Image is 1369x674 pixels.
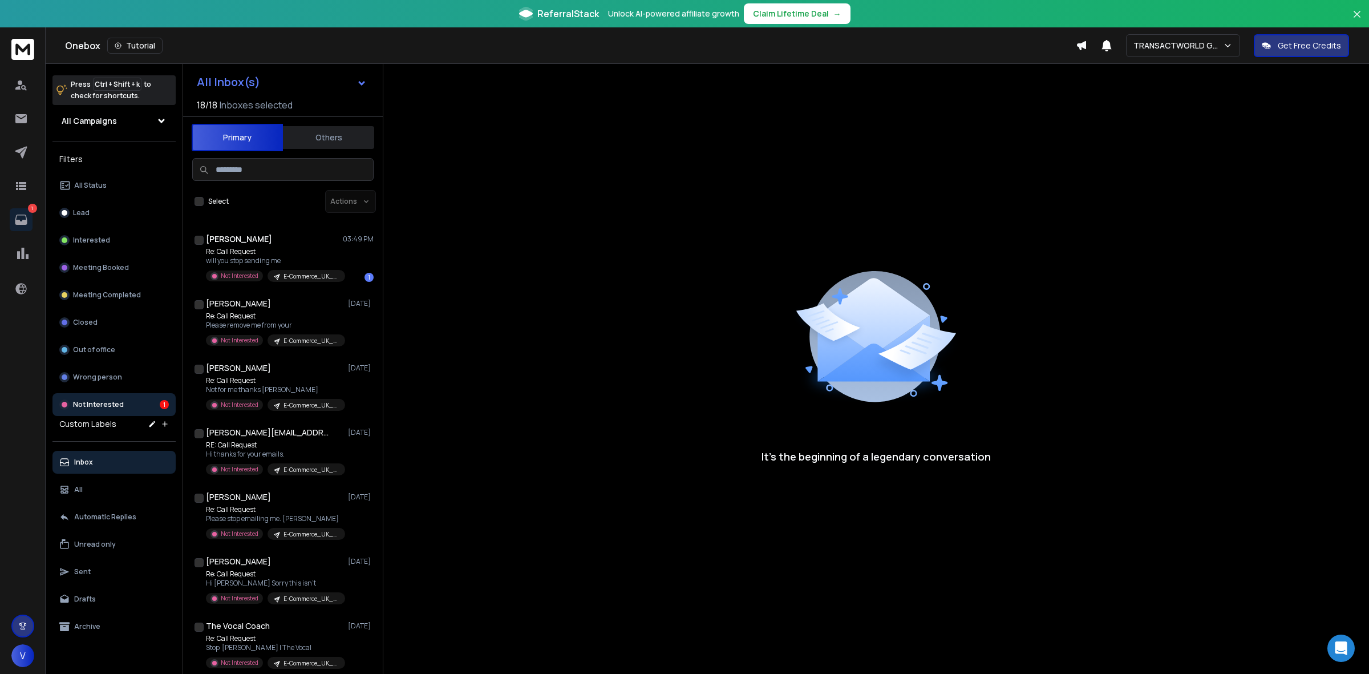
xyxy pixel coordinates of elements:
[107,38,163,54] button: Tutorial
[206,312,343,321] p: Re: Call Request
[206,450,343,459] p: Hi thanks for your emails.
[206,514,343,523] p: Please stop emailing me. [PERSON_NAME]
[73,400,124,409] p: Not Interested
[283,530,338,539] p: E-Commerce_UK_campaign
[283,595,338,603] p: E-Commerce_UK_campaign
[206,298,271,309] h1: [PERSON_NAME]
[206,233,272,245] h1: [PERSON_NAME]
[206,247,343,256] p: Re: Call Request
[221,272,258,280] p: Not Interested
[348,557,374,566] p: [DATE]
[11,644,34,667] button: V
[348,428,374,437] p: [DATE]
[833,8,841,19] span: →
[71,79,151,102] p: Press to check for shortcuts.
[1278,40,1341,51] p: Get Free Credits
[221,594,258,603] p: Not Interested
[206,570,343,579] p: Re: Call Request
[283,401,338,410] p: E-Commerce_UK_campaign
[206,491,271,503] h1: [PERSON_NAME]
[608,8,739,19] p: Unlock AI-powered affiliate growth
[52,151,176,167] h3: Filters
[221,530,258,538] p: Not Interested
[206,579,343,588] p: Hi [PERSON_NAME] Sorry this isn't
[206,556,271,567] h1: [PERSON_NAME]
[206,634,343,643] p: Re: Call Request
[52,110,176,132] button: All Campaigns
[206,362,271,374] h1: [PERSON_NAME]
[74,485,83,494] p: All
[74,540,116,549] p: Unread only
[52,451,176,474] button: Inbox
[73,373,122,382] p: Wrong person
[74,512,136,522] p: Automatic Replies
[221,465,258,474] p: Not Interested
[192,124,283,151] button: Primary
[65,38,1076,54] div: Onebox
[348,493,374,502] p: [DATE]
[74,622,100,631] p: Archive
[73,345,115,354] p: Out of office
[73,290,141,300] p: Meeting Completed
[52,174,176,197] button: All Status
[93,78,141,91] span: Ctrl + Shift + k
[221,659,258,667] p: Not Interested
[197,98,217,112] span: 18 / 18
[206,385,343,394] p: Not for me thanks [PERSON_NAME]
[74,181,107,190] p: All Status
[1327,635,1355,662] div: Open Intercom Messenger
[52,284,176,306] button: Meeting Completed
[74,595,96,604] p: Drafts
[1254,34,1349,57] button: Get Free Credits
[206,643,343,652] p: Stop [PERSON_NAME] I The Vocal
[206,256,343,265] p: will you stop sending me
[348,364,374,373] p: [DATE]
[206,441,343,450] p: RE: Call Request
[52,560,176,583] button: Sent
[73,263,129,272] p: Meeting Booked
[52,533,176,556] button: Unread only
[52,311,176,334] button: Closed
[188,71,376,94] button: All Inbox(s)
[52,506,176,528] button: Automatic Replies
[206,505,343,514] p: Re: Call Request
[52,201,176,224] button: Lead
[52,393,176,416] button: Not Interested1
[160,400,169,409] div: 1
[52,588,176,611] button: Drafts
[52,256,176,279] button: Meeting Booked
[348,299,374,308] p: [DATE]
[62,115,117,127] h1: All Campaigns
[1133,40,1223,51] p: TRANSACTWORLD GROUP
[73,318,98,327] p: Closed
[206,321,343,330] p: Please remove me from your
[220,98,293,112] h3: Inboxes selected
[206,427,331,438] h1: [PERSON_NAME][EMAIL_ADDRESS][DOMAIN_NAME]
[52,366,176,389] button: Wrong person
[364,273,374,282] div: 1
[762,449,991,465] p: It’s the beginning of a legendary conversation
[28,204,37,213] p: 1
[283,659,338,668] p: E-Commerce_UK_campaign
[283,337,338,345] p: E-Commerce_UK_campaign
[283,466,338,474] p: E-Commerce_UK_campaign
[1350,7,1364,34] button: Close banner
[221,401,258,409] p: Not Interested
[537,7,599,21] span: ReferralStack
[206,376,343,385] p: Re: Call Request
[221,336,258,345] p: Not Interested
[206,620,270,632] h1: The Vocal Coach
[283,125,374,150] button: Others
[744,3,850,24] button: Claim Lifetime Deal→
[52,615,176,638] button: Archive
[10,208,33,231] a: 1
[73,208,90,217] p: Lead
[197,76,260,88] h1: All Inbox(s)
[52,478,176,501] button: All
[52,229,176,252] button: Interested
[74,458,93,467] p: Inbox
[73,236,110,245] p: Interested
[348,621,374,631] p: [DATE]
